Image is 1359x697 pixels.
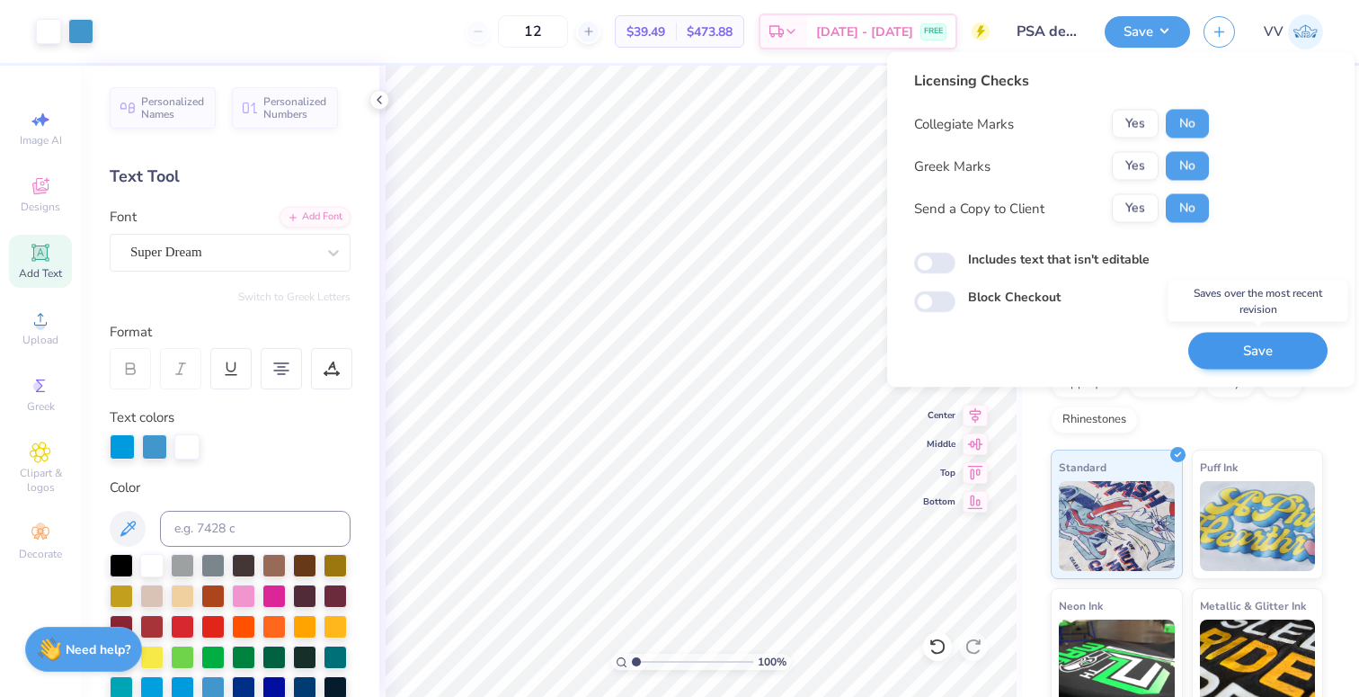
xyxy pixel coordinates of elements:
span: Personalized Names [141,95,205,121]
div: Greek Marks [914,156,990,176]
button: Switch to Greek Letters [238,290,351,304]
span: Bottom [923,496,955,508]
span: Standard [1059,458,1106,477]
input: e.g. 7428 c [160,511,351,547]
span: Decorate [19,547,62,561]
label: Block Checkout [968,288,1061,307]
input: – – [498,15,568,48]
img: Via Villanueva [1288,14,1323,49]
div: Add Font [280,207,351,228]
span: Add Text [19,266,62,281]
span: Neon Ink [1059,596,1103,615]
label: Font [110,207,137,228]
span: Designs [21,200,60,214]
button: Save [1188,333,1328,370]
img: Puff Ink [1200,481,1316,571]
button: Yes [1112,152,1159,181]
span: VV [1264,22,1283,42]
button: No [1166,152,1209,181]
span: Upload [22,333,58,347]
span: Puff Ink [1200,458,1238,477]
img: Standard [1059,481,1175,571]
button: Yes [1112,110,1159,139]
div: Collegiate Marks [914,113,1014,134]
input: Untitled Design [1003,13,1091,49]
button: Yes [1112,194,1159,223]
button: No [1166,110,1209,139]
span: Top [923,467,955,479]
div: Saves over the most recent revision [1168,281,1348,322]
span: [DATE] - [DATE] [816,22,913,41]
span: 100 % [758,654,786,670]
span: Metallic & Glitter Ink [1200,596,1306,615]
span: Image AI [20,133,62,147]
a: VV [1264,14,1323,49]
span: FREE [924,25,943,38]
label: Text colors [110,407,174,428]
span: Middle [923,438,955,451]
strong: Need help? [66,641,130,658]
div: Licensing Checks [914,70,1209,92]
div: Send a Copy to Client [914,198,1044,219]
span: Personalized Numbers [263,95,327,121]
span: Clipart & logos [9,466,72,495]
span: $39.49 [626,22,665,41]
span: Greek [27,399,55,414]
span: $473.88 [687,22,733,41]
div: Rhinestones [1051,407,1138,433]
button: Save [1105,16,1190,48]
div: Text Tool [110,165,351,189]
label: Includes text that isn't editable [968,250,1150,269]
span: Center [923,409,955,422]
div: Color [110,478,351,498]
button: No [1166,194,1209,223]
div: Format [110,322,352,343]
